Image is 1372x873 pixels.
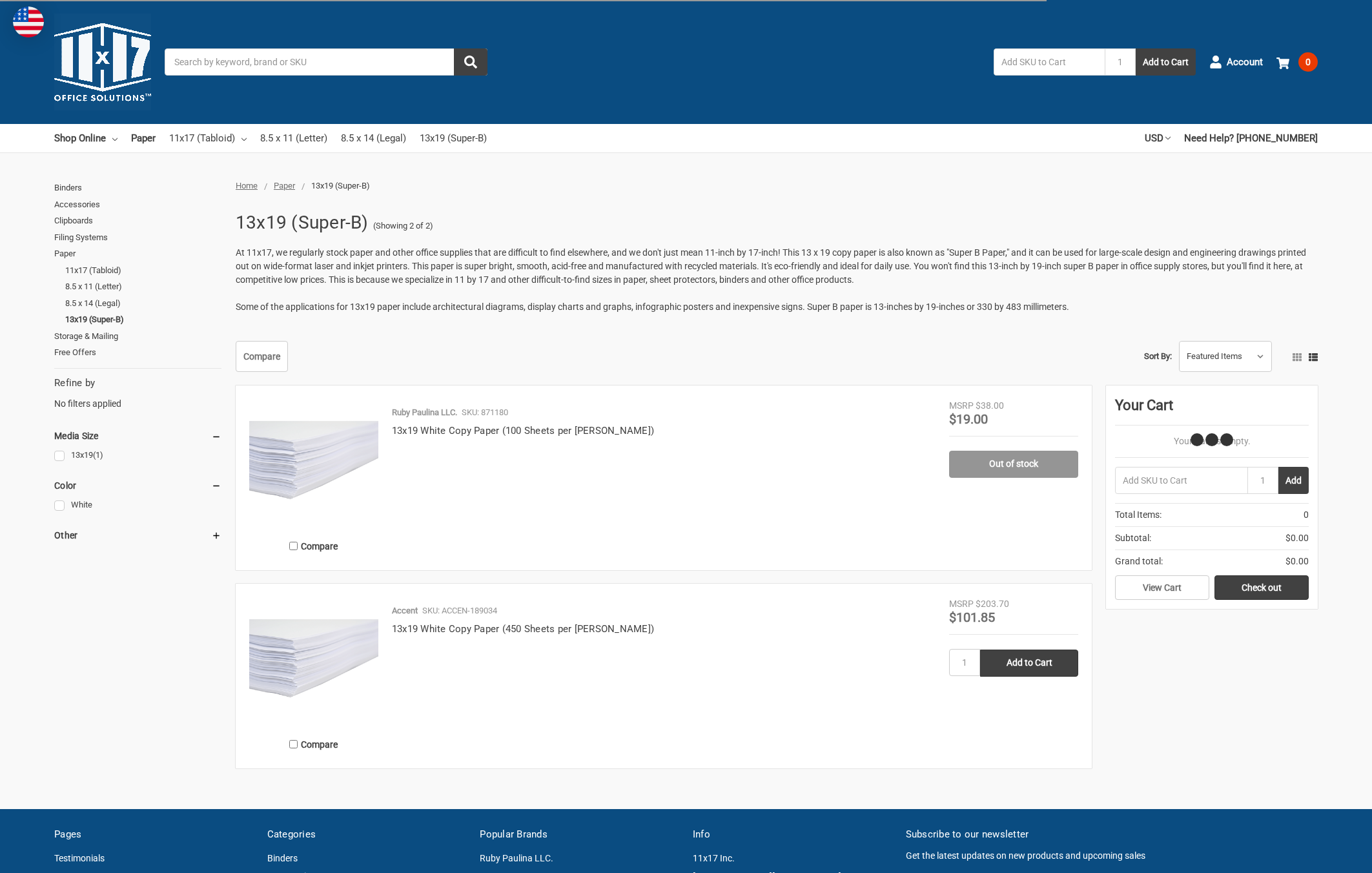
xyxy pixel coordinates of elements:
[249,597,378,726] img: 13x19 White Copy Paper (450 Sheets per Ream)
[54,328,221,345] a: Storage & Mailing
[976,400,1004,411] span: $38.00
[289,740,298,748] input: Compare
[392,623,654,635] a: 13x19 White Copy Paper (450 Sheets per [PERSON_NAME])
[949,451,1078,478] a: Out of stock
[54,196,221,213] a: Accessories
[480,827,679,842] h5: Popular Brands
[93,450,103,460] span: (1)
[994,48,1105,76] input: Add SKU to Cart
[1115,508,1162,522] span: Total Items:
[1115,555,1163,568] span: Grand total:
[274,181,295,190] a: Paper
[1145,124,1171,152] a: USD
[54,245,221,262] a: Paper
[54,827,254,842] h5: Pages
[65,262,221,279] a: 11x17 (Tabloid)
[373,220,433,232] span: (Showing 2 of 2)
[65,295,221,312] a: 8.5 x 14 (Legal)
[1115,531,1151,545] span: Subtotal:
[693,827,892,842] h5: Info
[65,278,221,295] a: 8.5 x 11 (Letter)
[949,411,988,427] span: $19.00
[1115,435,1309,448] p: Your Cart Is Empty.
[54,853,105,863] a: Testimonials
[54,229,221,246] a: Filing Systems
[1144,347,1172,366] label: Sort By:
[236,247,1306,285] span: At 11x17, we regularly stock paper and other office supplies that are difficult to find elsewhere...
[54,124,118,152] a: Shop Online
[165,48,487,76] input: Search by keyword, brand or SKU
[54,478,221,493] h5: Color
[236,341,288,372] a: Compare
[54,447,221,464] a: 13x19
[1209,45,1263,79] a: Account
[1115,395,1309,426] div: Your Cart
[1214,575,1309,600] a: Check out
[54,528,221,543] h5: Other
[1285,555,1309,568] span: $0.00
[54,376,221,391] h5: Refine by
[65,311,221,328] a: 13x19 (Super-B)
[131,124,156,152] a: Paper
[949,399,974,413] div: MSRP
[480,853,553,863] a: Ruby Paulina LLC.
[54,344,221,361] a: Free Offers
[236,181,258,190] a: Home
[1265,838,1372,873] iframe: Google Customer Reviews
[1115,467,1247,494] input: Add SKU to Cart
[1227,55,1263,70] span: Account
[260,124,327,152] a: 8.5 x 11 (Letter)
[1184,124,1318,152] a: Need Help? [PHONE_NUMBER]
[13,6,44,37] img: duty and tax information for United States
[267,853,298,863] a: Binders
[1136,48,1196,76] button: Add to Cart
[249,734,378,755] label: Compare
[906,849,1318,863] p: Get the latest updates on new products and upcoming sales
[906,827,1318,842] h5: Subscribe to our newsletter
[980,650,1078,677] input: Add to Cart
[1278,467,1309,494] button: Add
[267,827,467,842] h5: Categories
[289,542,298,550] input: Compare
[54,376,221,411] div: No filters applied
[462,406,508,419] p: SKU: 871180
[169,124,247,152] a: 11x17 (Tabloid)
[1276,45,1318,79] a: 0
[54,14,151,110] img: 11x17.com
[54,497,221,514] a: White
[420,124,487,152] a: 13x19 (Super-B)
[1285,531,1309,545] span: $0.00
[392,604,418,617] p: Accent
[249,399,378,528] img: 13x19 White Copy Paper (100 Sheets per Ream)
[236,206,369,240] h1: 13x19 (Super-B)
[422,604,497,617] p: SKU: ACCEN-189034
[1115,575,1209,600] a: View Cart
[949,610,995,625] span: $101.85
[976,599,1009,609] span: $203.70
[392,425,654,436] a: 13x19 White Copy Paper (100 Sheets per [PERSON_NAME])
[392,406,457,419] p: Ruby Paulina LLC.
[341,124,406,152] a: 8.5 x 14 (Legal)
[1304,508,1309,522] span: 0
[249,535,378,557] label: Compare
[236,302,1069,312] span: Some of the applications for 13x19 paper include architectural diagrams, display charts and graph...
[54,428,221,444] h5: Media Size
[54,212,221,229] a: Clipboards
[311,181,370,190] span: 13x19 (Super-B)
[1298,52,1318,72] span: 0
[949,597,974,611] div: MSRP
[54,180,221,196] a: Binders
